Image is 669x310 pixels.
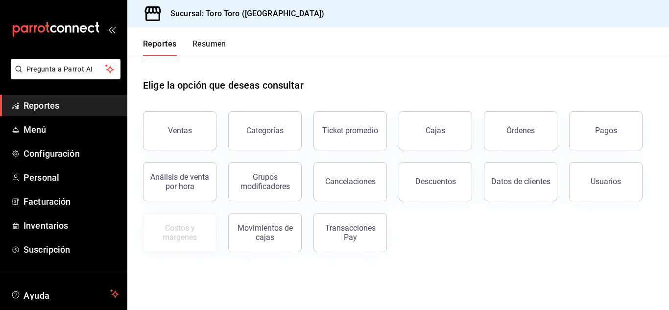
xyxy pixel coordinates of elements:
button: Movimientos de cajas [228,213,302,252]
span: Inventarios [24,219,119,232]
div: Costos y márgenes [149,223,210,242]
span: Reportes [24,99,119,112]
div: Análisis de venta por hora [149,172,210,191]
div: Órdenes [506,126,535,135]
h3: Sucursal: Toro Toro ([GEOGRAPHIC_DATA]) [163,8,324,20]
button: Análisis de venta por hora [143,162,216,201]
h1: Elige la opción que deseas consultar [143,78,304,93]
button: Reportes [143,39,177,56]
span: Suscripción [24,243,119,256]
button: Ticket promedio [313,111,387,150]
button: Ventas [143,111,216,150]
a: Pregunta a Parrot AI [7,71,120,81]
div: Descuentos [415,177,456,186]
span: Pregunta a Parrot AI [26,64,105,74]
div: Movimientos de cajas [235,223,295,242]
button: Usuarios [569,162,643,201]
button: Resumen [192,39,226,56]
div: Cancelaciones [325,177,376,186]
span: Personal [24,171,119,184]
div: Cajas [426,125,446,137]
div: navigation tabs [143,39,226,56]
button: Contrata inventarios para ver este reporte [143,213,216,252]
button: open_drawer_menu [108,25,116,33]
button: Pagos [569,111,643,150]
div: Grupos modificadores [235,172,295,191]
button: Transacciones Pay [313,213,387,252]
div: Ticket promedio [322,126,378,135]
span: Facturación [24,195,119,208]
button: Cancelaciones [313,162,387,201]
button: Categorías [228,111,302,150]
button: Grupos modificadores [228,162,302,201]
button: Datos de clientes [484,162,557,201]
span: Configuración [24,147,119,160]
button: Pregunta a Parrot AI [11,59,120,79]
span: Ayuda [24,288,106,300]
div: Categorías [246,126,284,135]
a: Cajas [399,111,472,150]
span: Menú [24,123,119,136]
div: Transacciones Pay [320,223,381,242]
button: Descuentos [399,162,472,201]
button: Órdenes [484,111,557,150]
div: Pagos [595,126,617,135]
div: Datos de clientes [491,177,550,186]
div: Usuarios [591,177,621,186]
div: Ventas [168,126,192,135]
